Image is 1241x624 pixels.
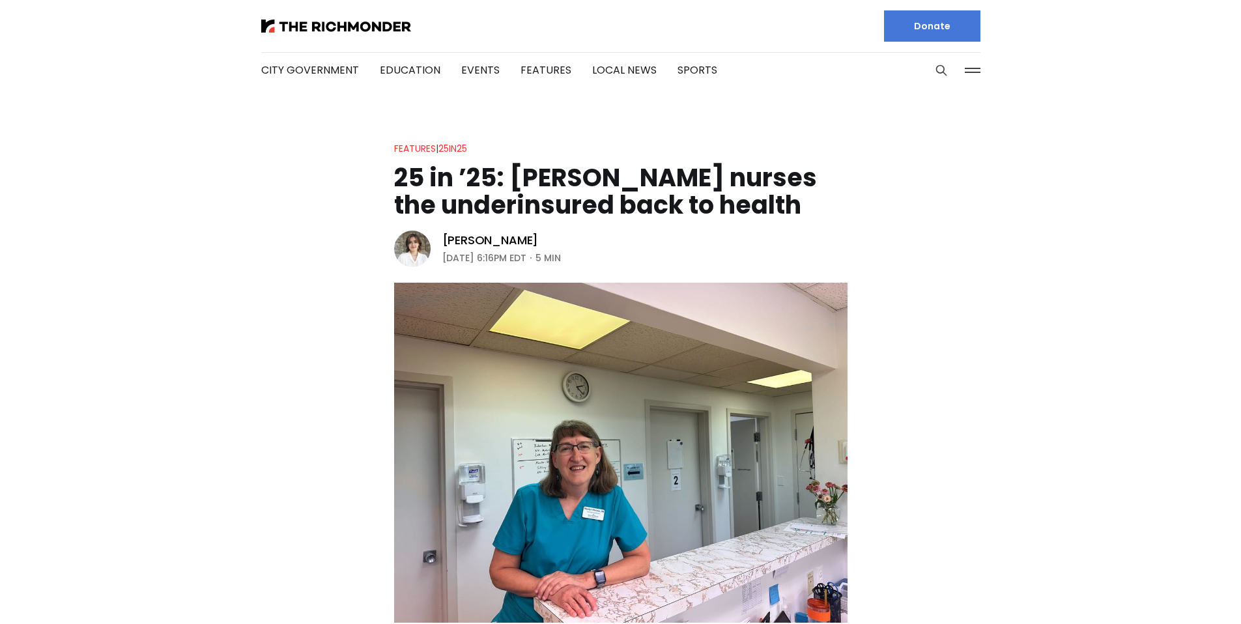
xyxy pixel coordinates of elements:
a: Events [461,63,500,78]
img: 25 in ’25: Marilyn Metzler nurses the underinsured back to health [394,283,848,623]
a: Donate [884,10,980,42]
a: Local News [592,63,657,78]
img: Eleanor Shaw [394,231,431,267]
iframe: portal-trigger [1173,560,1241,624]
time: [DATE] 6:16PM EDT [442,250,526,266]
a: 25in25 [438,142,467,155]
a: Education [380,63,440,78]
a: [PERSON_NAME] [442,233,539,248]
button: Search this site [932,61,951,80]
span: 5 min [535,250,561,266]
img: The Richmonder [261,20,411,33]
a: City Government [261,63,359,78]
a: Sports [678,63,717,78]
a: Features [521,63,571,78]
h1: 25 in ’25: [PERSON_NAME] nurses the underinsured back to health [394,164,848,219]
div: | [394,141,467,156]
a: Features [394,142,436,155]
